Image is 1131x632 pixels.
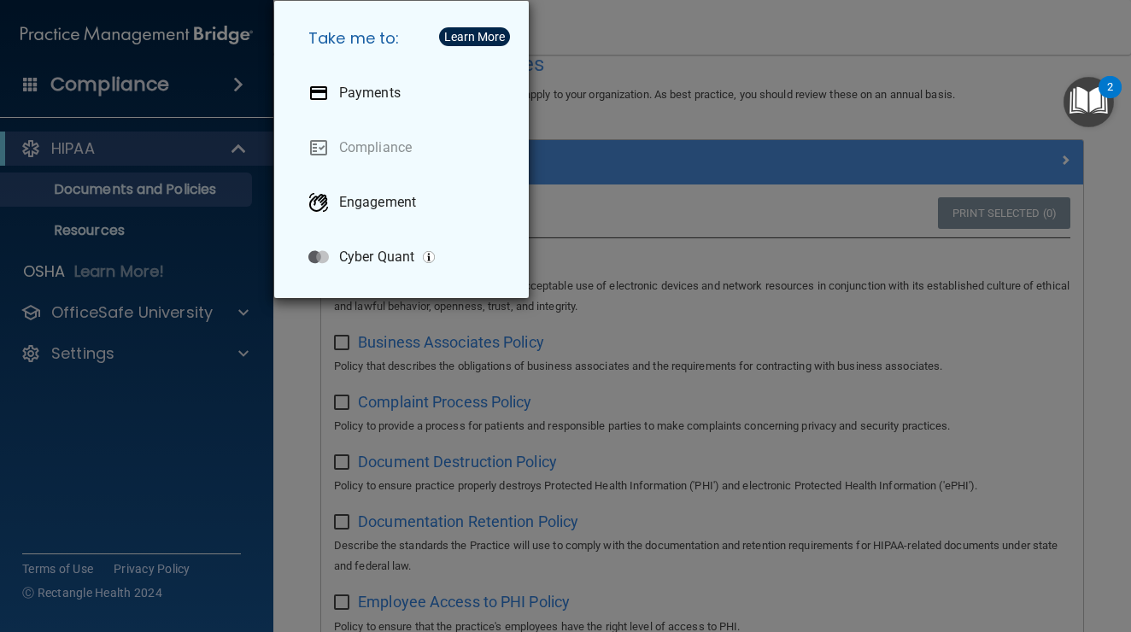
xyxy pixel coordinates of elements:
[444,31,505,43] div: Learn More
[339,194,416,211] p: Engagement
[339,85,401,102] p: Payments
[295,124,515,172] a: Compliance
[439,27,510,46] button: Learn More
[295,15,515,62] h5: Take me to:
[295,233,515,281] a: Cyber Quant
[295,178,515,226] a: Engagement
[1107,87,1113,109] div: 2
[339,249,414,266] p: Cyber Quant
[295,69,515,117] a: Payments
[1064,77,1114,127] button: Open Resource Center, 2 new notifications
